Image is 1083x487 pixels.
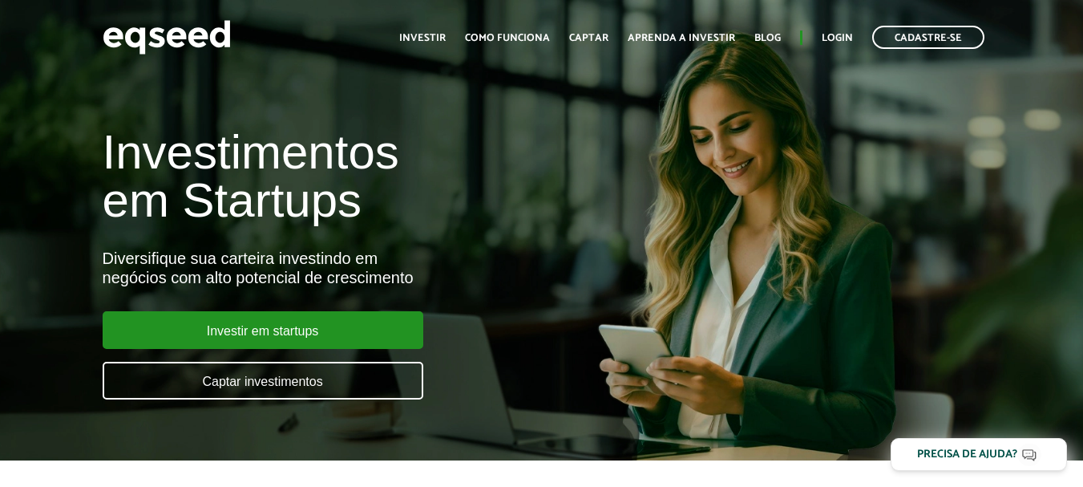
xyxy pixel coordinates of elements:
[103,128,620,225] h1: Investimentos em Startups
[103,16,231,59] img: EqSeed
[103,311,423,349] a: Investir em startups
[103,249,620,287] div: Diversifique sua carteira investindo em negócios com alto potencial de crescimento
[399,33,446,43] a: Investir
[465,33,550,43] a: Como funciona
[822,33,853,43] a: Login
[103,362,423,400] a: Captar investimentos
[754,33,781,43] a: Blog
[569,33,608,43] a: Captar
[872,26,984,49] a: Cadastre-se
[628,33,735,43] a: Aprenda a investir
